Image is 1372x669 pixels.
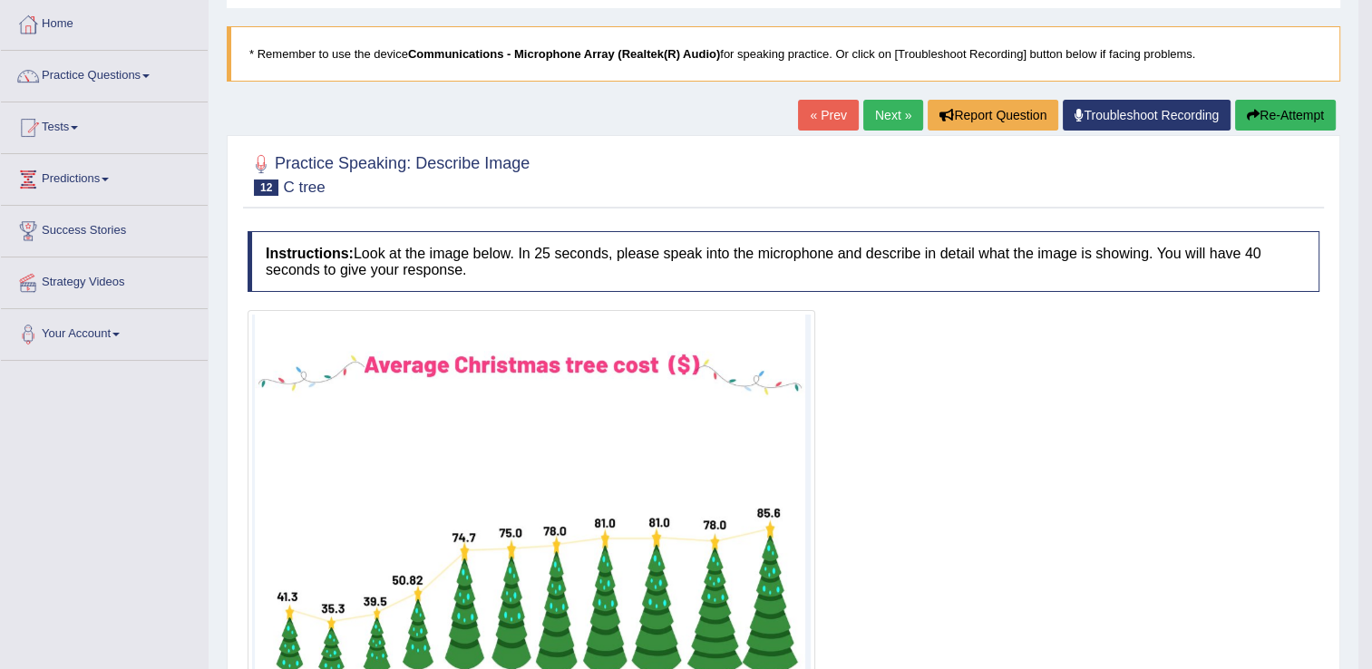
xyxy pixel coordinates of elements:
button: Re-Attempt [1235,100,1336,131]
span: 12 [254,179,278,196]
a: « Prev [798,100,858,131]
h2: Practice Speaking: Describe Image [248,150,530,196]
b: Communications - Microphone Array (Realtek(R) Audio) [408,47,720,61]
a: Strategy Videos [1,257,208,303]
a: Your Account [1,309,208,354]
a: Next » [863,100,923,131]
a: Tests [1,102,208,148]
blockquote: * Remember to use the device for speaking practice. Or click on [Troubleshoot Recording] button b... [227,26,1340,82]
a: Success Stories [1,206,208,251]
a: Practice Questions [1,51,208,96]
a: Predictions [1,154,208,199]
a: Troubleshoot Recording [1063,100,1231,131]
b: Instructions: [266,246,354,261]
h4: Look at the image below. In 25 seconds, please speak into the microphone and describe in detail w... [248,231,1319,292]
small: C tree [283,179,325,196]
button: Report Question [928,100,1058,131]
